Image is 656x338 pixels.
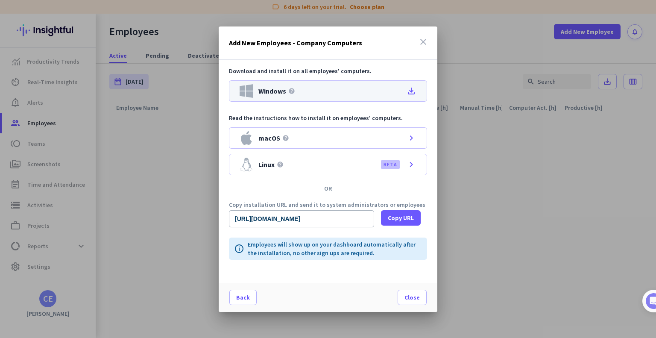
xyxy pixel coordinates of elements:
span: Windows [258,88,286,94]
i: chevron_right [406,159,416,170]
i: help [282,135,289,141]
input: Public download URL [229,210,374,227]
p: Copy installation URL and send it to system administrators or employees [229,202,427,208]
span: Copy URL [388,214,414,222]
img: Linux [240,158,253,171]
img: macOS [240,131,253,145]
i: file_download [406,86,416,96]
label: BETA [384,161,397,168]
button: Back [229,290,257,305]
p: Read the instructions how to install it on employees' computers. [229,114,427,122]
p: Download and install it on all employees' computers. [229,67,427,75]
span: macOS [258,135,280,141]
h3: Add New Employees - Company Computers [229,39,362,46]
img: Windows [240,84,253,98]
span: Linux [258,161,275,168]
i: help [277,161,284,168]
i: chevron_right [406,133,416,143]
div: OR [219,185,437,191]
i: close [418,37,428,47]
span: Close [404,293,420,302]
p: Employees will show up on your dashboard automatically after the installation, no other sign ups ... [248,240,422,257]
button: Close [398,290,427,305]
i: help [288,88,295,94]
i: info [234,244,244,254]
button: Copy URL [381,210,421,226]
span: Back [236,293,250,302]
